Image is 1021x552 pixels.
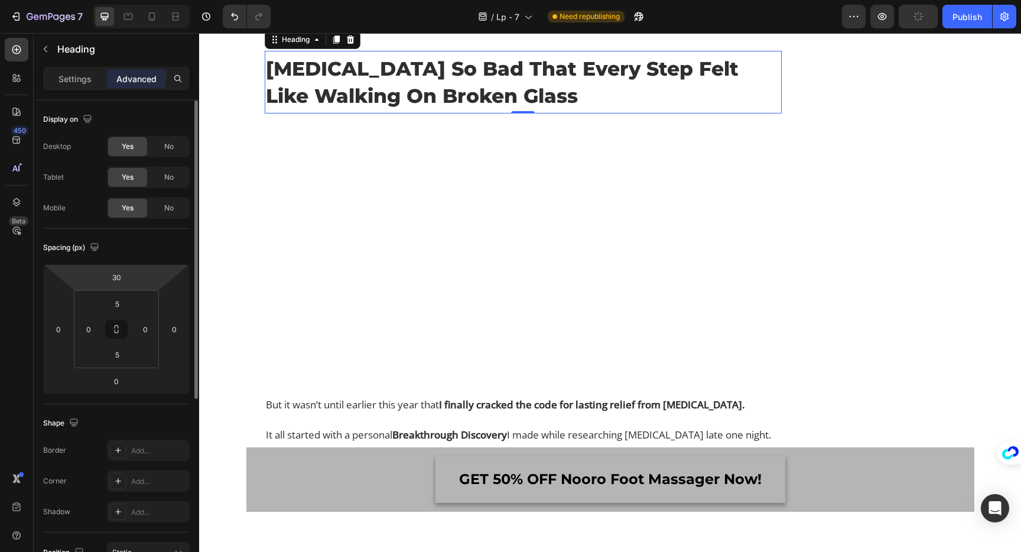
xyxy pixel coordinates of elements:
input: 0px [136,320,154,338]
span: No [164,172,174,183]
span: Yes [122,203,134,213]
strong: I finally cracked the code for lasting relief from [MEDICAL_DATA]. [240,365,546,378]
div: Add... [131,446,187,456]
p: Advanced [116,73,157,85]
div: Tablet [43,172,64,183]
div: Shadow [43,506,70,517]
div: Add... [131,507,187,518]
p: GET 50% OFF Nooro Foot Massager Now! [260,438,562,455]
div: 450 [11,126,28,135]
div: Beta [9,216,28,226]
span: Need republishing [560,11,620,22]
input: 5px [105,295,129,313]
div: Mobile [43,203,66,213]
span: Yes [122,172,134,183]
div: Desktop [43,141,71,152]
button: Publish [942,5,992,28]
div: Add... [131,476,187,487]
div: Spacing (px) [43,240,102,256]
div: Display on [43,112,95,128]
span: Yes [122,141,134,152]
div: Border [43,445,66,456]
input: 0px [80,320,97,338]
div: Open Intercom Messenger [981,494,1009,522]
p: 7 [77,9,83,24]
input: 5px [105,346,129,363]
span: No [164,203,174,213]
span: / [491,11,494,23]
input: 30 [105,268,128,286]
span: Lp - 7 [496,11,519,23]
p: It all started with a personal I made while researching [MEDICAL_DATA] late one night. [67,394,581,410]
strong: Breakthrough Discovery [193,395,308,408]
p: Heading [57,42,185,56]
div: Publish [952,11,982,23]
div: Undo/Redo [223,5,271,28]
button: 7 [5,5,88,28]
iframe: Design area [199,33,1021,512]
p: Settings [58,73,92,85]
input: 0 [165,320,183,338]
input: 0 [50,320,67,338]
button: <p>GET 50% OFF Nooro Foot Massager Now!</p> [236,423,586,470]
div: Shape [43,415,81,431]
span: No [164,141,174,152]
div: Corner [43,476,67,486]
input: 0 [105,372,128,390]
